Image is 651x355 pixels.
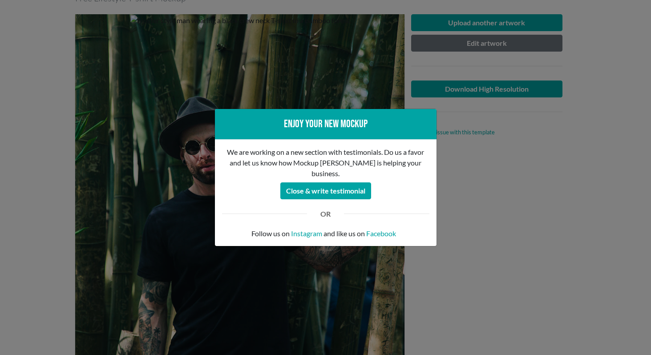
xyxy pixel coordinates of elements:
p: Follow us on and like us on [222,228,429,239]
p: We are working on a new section with testimonials. Do us a favor and let us know how Mockup [PERS... [222,147,429,179]
button: Close & write testimonial [280,182,371,199]
a: Instagram [291,228,322,239]
a: Facebook [366,228,396,239]
a: Close & write testimonial [280,184,371,192]
div: OR [314,209,337,219]
div: Enjoy your new mockup [222,116,429,132]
